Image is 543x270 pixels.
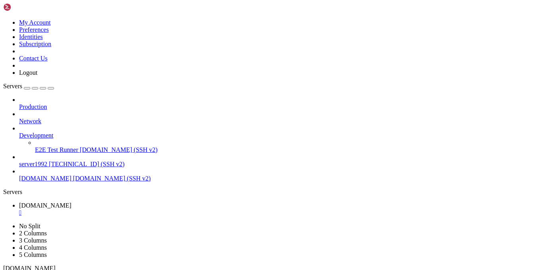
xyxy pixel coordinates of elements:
x-row: Last login: [DATE] from [TECHNICAL_ID] [3,179,407,186]
a: Logout [19,69,37,76]
a: 2 Columns [19,230,47,237]
x-row: root@srv1031142:~# [3,186,407,192]
li: Development [19,125,540,153]
a: [DOMAIN_NAME] [DOMAIN_NAME] (SSH v2) [19,175,540,182]
x-row: See [URL][DOMAIN_NAME] or run: sudo pro status [3,138,407,145]
span: E2E Test Runner [35,146,78,153]
a: srv1031142.hstgr.cloud [19,202,540,216]
x-row: Swap usage: 0% IPv6 address for eth0: [TECHNICAL_ID] [3,78,407,84]
div: Servers [3,188,540,196]
li: server1992 [TECHNICAL_ID] (SSH v2) [19,153,540,168]
x-row: * Support: [URL][DOMAIN_NAME] [3,30,407,37]
span: Development [19,132,53,139]
li: E2E Test Runner [DOMAIN_NAME] (SSH v2) [35,139,540,153]
a: Identities [19,33,43,40]
a: E2E Test Runner [DOMAIN_NAME] (SSH v2) [35,146,540,153]
li: [DOMAIN_NAME] [DOMAIN_NAME] (SSH v2) [19,168,540,182]
a:  [19,209,540,216]
span: [DOMAIN_NAME] (SSH v2) [80,146,158,153]
a: Servers [3,83,54,89]
x-row: Welcome to Ubuntu 22.04.5 LTS (GNU/Linux 5.15.0-156-generic x86_64) [3,3,407,10]
a: Development [19,132,540,139]
x-row: Expanded Security Maintenance for Applications is not enabled. [3,98,407,105]
x-row: 6 updates can be applied immediately. [3,111,407,118]
span: Production [19,103,47,110]
a: Network [19,118,540,125]
div: (19, 27) [67,186,70,192]
a: Preferences [19,26,49,33]
x-row: * Documentation: [URL][DOMAIN_NAME] [3,17,407,23]
x-row: Memory usage: 6% IPv4 address for eth0: [TECHNICAL_ID] [3,71,407,78]
span: [DOMAIN_NAME] [19,175,72,182]
x-row: Usage of /: 5.9% of 48.27GB Users logged in: 0 [3,64,407,71]
a: 5 Columns [19,251,47,258]
x-row: * Management: [URL][DOMAIN_NAME] [3,23,407,30]
span: server1992 [19,161,47,167]
span: [DOMAIN_NAME] [19,202,72,209]
li: Network [19,111,540,125]
x-row: Run 'do-release-upgrade' to upgrade to it. [3,159,407,165]
a: 4 Columns [19,244,47,251]
a: Subscription [19,41,51,47]
li: Production [19,96,540,111]
span: [DOMAIN_NAME] (SSH v2) [73,175,151,182]
img: Shellngn [3,3,49,11]
span: Network [19,118,41,124]
x-row: New release '24.04.3 LTS' available. [3,152,407,159]
span: [TECHNICAL_ID] (SSH v2) [49,161,124,167]
span: Servers [3,83,22,89]
a: No Split [19,223,41,229]
x-row: System load: 0.56 Processes: 98 [3,57,407,64]
a: My Account [19,19,51,26]
a: Contact Us [19,55,48,62]
a: 3 Columns [19,237,47,244]
x-row: Enable ESM Apps to receive additional future security updates. [3,132,407,138]
x-row: System information as of [DATE] [3,44,407,51]
a: server1992 [TECHNICAL_ID] (SSH v2) [19,161,540,168]
x-row: To see these additional updates run: apt list --upgradable [3,118,407,125]
a: Production [19,103,540,111]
